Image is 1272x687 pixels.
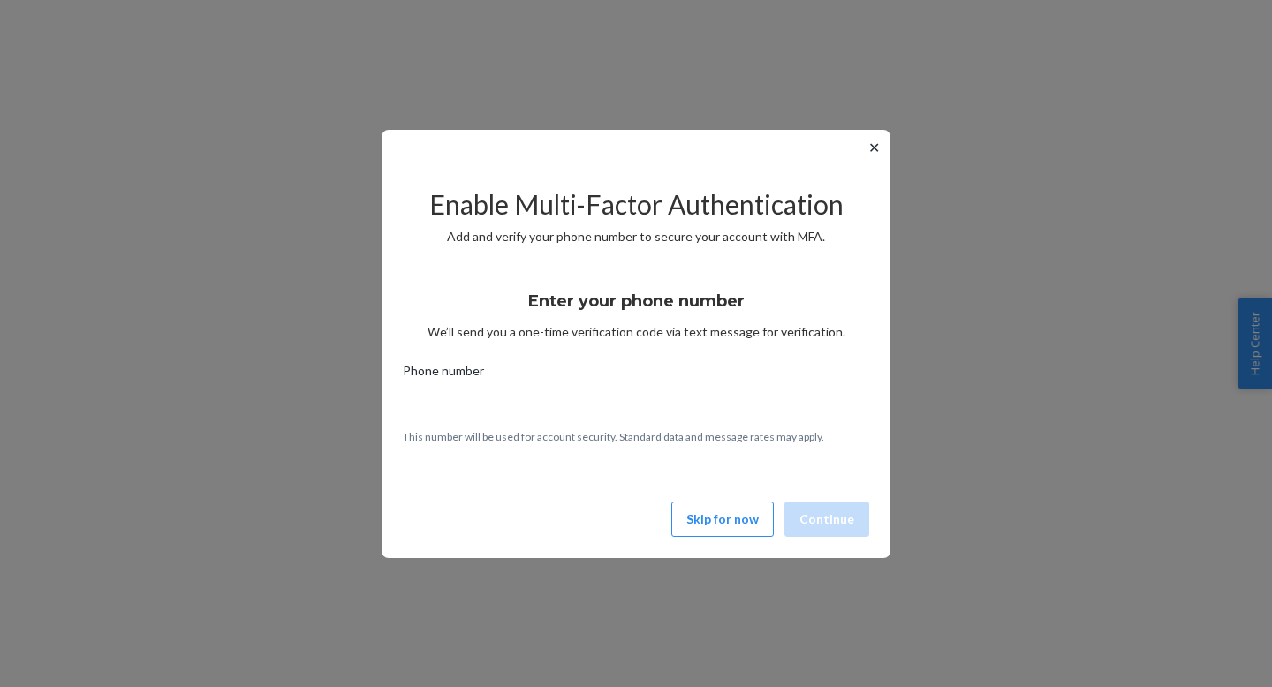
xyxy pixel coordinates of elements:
[528,290,745,313] h3: Enter your phone number
[403,190,869,219] h2: Enable Multi-Factor Authentication
[784,502,869,537] button: Continue
[403,362,484,387] span: Phone number
[403,429,869,444] p: This number will be used for account security. Standard data and message rates may apply.
[671,502,774,537] button: Skip for now
[865,137,883,158] button: ✕
[403,228,869,245] p: Add and verify your phone number to secure your account with MFA.
[403,276,869,341] div: We’ll send you a one-time verification code via text message for verification.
